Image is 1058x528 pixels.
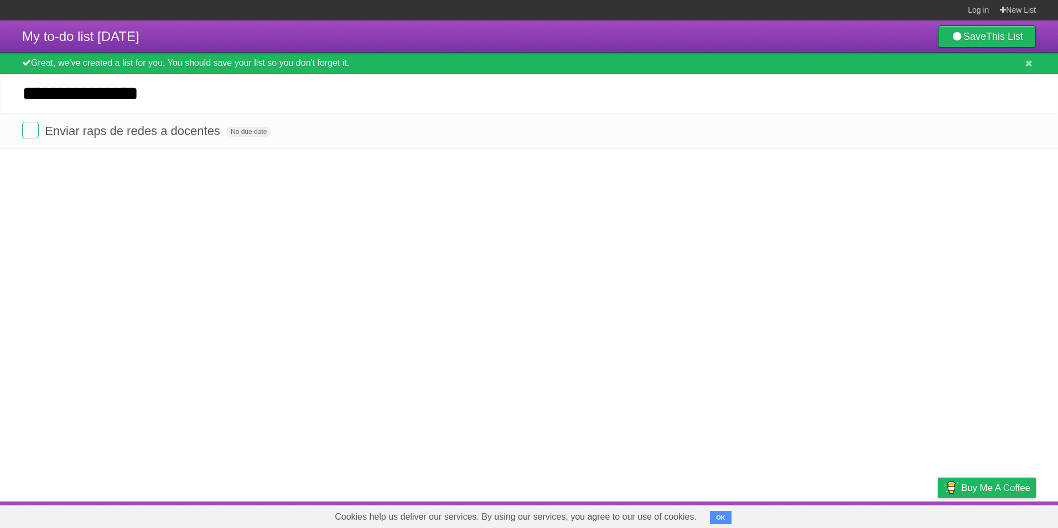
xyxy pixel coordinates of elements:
span: Buy me a coffee [961,478,1030,498]
a: Buy me a coffee [938,478,1036,498]
span: My to-do list [DATE] [22,29,139,44]
a: Developers [827,504,872,525]
a: Privacy [924,504,952,525]
span: Enviar raps de redes a docentes [45,124,223,138]
b: This List [986,31,1023,42]
span: Cookies help us deliver our services. By using our services, you agree to our use of cookies. [324,506,708,528]
img: Buy me a coffee [943,478,958,497]
span: No due date [226,127,271,137]
a: About [791,504,814,525]
a: SaveThis List [938,25,1036,48]
button: OK [710,511,732,524]
label: Done [22,122,39,138]
a: Terms [886,504,910,525]
a: Suggest a feature [966,504,1036,525]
